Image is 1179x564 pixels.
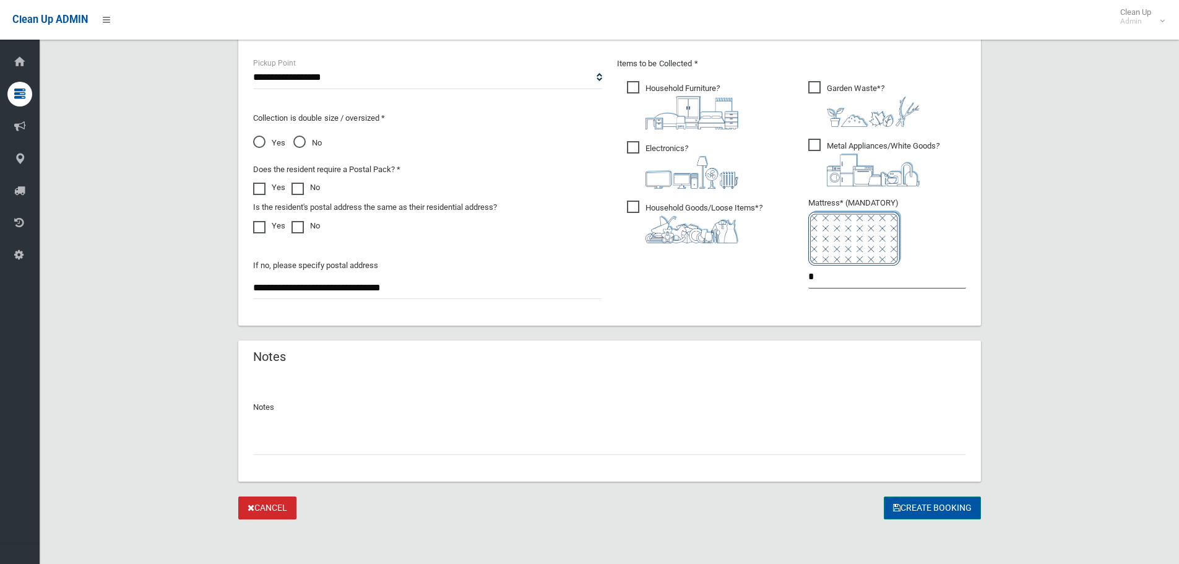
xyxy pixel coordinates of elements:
span: Clean Up [1114,7,1164,26]
img: 4fd8a5c772b2c999c83690221e5242e0.png [827,96,920,127]
label: If no, please specify postal address [253,258,378,273]
label: Does the resident require a Postal Pack? * [253,162,400,177]
p: Items to be Collected * [617,56,966,71]
i: ? [646,203,762,243]
span: Electronics [627,141,738,189]
label: Is the resident's postal address the same as their residential address? [253,200,497,215]
small: Admin [1120,17,1151,26]
span: Household Goods/Loose Items* [627,201,762,243]
span: Metal Appliances/White Goods [808,139,939,186]
img: 36c1b0289cb1767239cdd3de9e694f19.png [827,154,920,186]
p: Collection is double size / oversized * [253,111,602,126]
span: Garden Waste* [808,81,920,127]
i: ? [827,141,939,186]
label: No [292,219,320,233]
i: ? [646,144,738,189]
header: Notes [238,345,301,369]
span: No [293,136,322,150]
label: No [292,180,320,195]
i: ? [646,84,738,129]
p: Notes [253,400,966,415]
label: Yes [253,219,285,233]
span: Yes [253,136,285,150]
img: e7408bece873d2c1783593a074e5cb2f.png [808,210,901,266]
button: Create Booking [884,497,981,519]
span: Mattress* (MANDATORY) [808,198,966,266]
i: ? [827,84,920,127]
img: 394712a680b73dbc3d2a6a3a7ffe5a07.png [646,156,738,189]
a: Cancel [238,497,296,519]
img: aa9efdbe659d29b613fca23ba79d85cb.png [646,96,738,129]
label: Yes [253,180,285,195]
img: b13cc3517677393f34c0a387616ef184.png [646,215,738,243]
span: Household Furniture [627,81,738,129]
span: Clean Up ADMIN [12,14,88,25]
